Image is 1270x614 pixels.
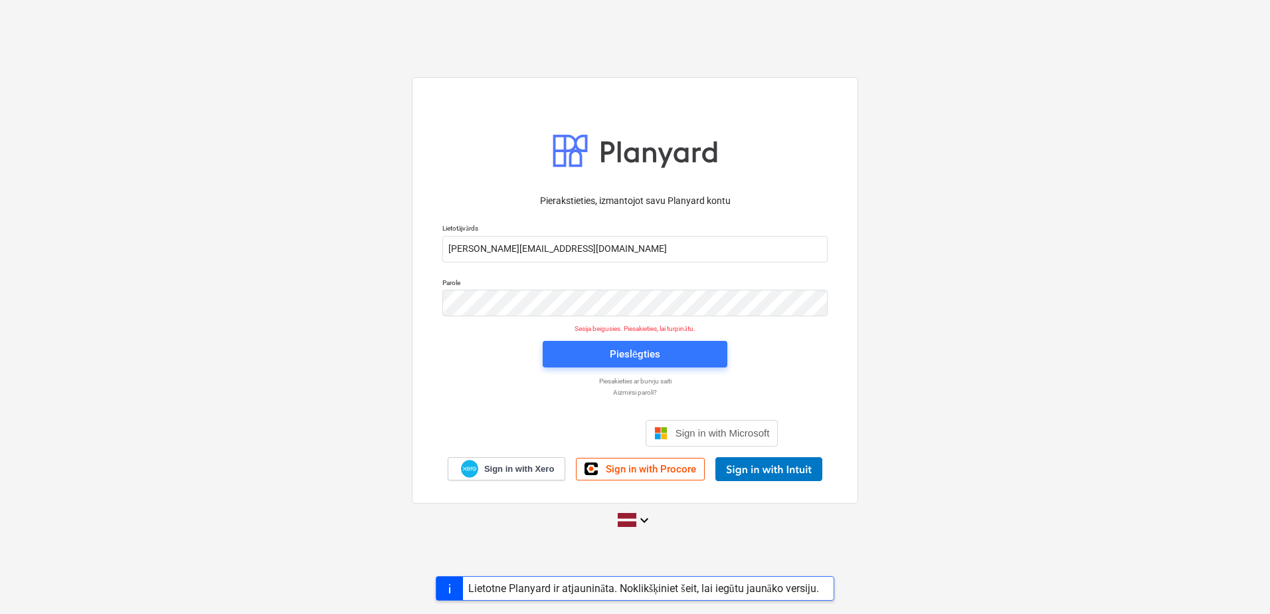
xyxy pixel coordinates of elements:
[442,278,828,290] p: Parole
[610,346,660,363] div: Pieslēgties
[486,419,642,448] iframe: Poga Pierakstīties ar Google kontu
[576,458,705,480] a: Sign in with Procore
[461,460,478,478] img: Xero logo
[468,582,819,595] div: Lietotne Planyard ir atjaunināta. Noklikšķiniet šeit, lai iegūtu jaunāko versiju.
[434,324,836,333] p: Sesija beigusies. Piesakieties, lai turpinātu.
[448,457,566,480] a: Sign in with Xero
[636,512,652,528] i: keyboard_arrow_down
[654,427,668,440] img: Microsoft logo
[606,463,696,475] span: Sign in with Procore
[442,236,828,262] input: Lietotājvārds
[442,194,828,208] p: Pierakstieties, izmantojot savu Planyard kontu
[436,377,834,385] a: Piesakieties ar burvju saiti
[442,224,828,235] p: Lietotājvārds
[676,427,770,439] span: Sign in with Microsoft
[543,341,727,367] button: Pieslēgties
[436,388,834,397] a: Aizmirsi paroli?
[484,463,554,475] span: Sign in with Xero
